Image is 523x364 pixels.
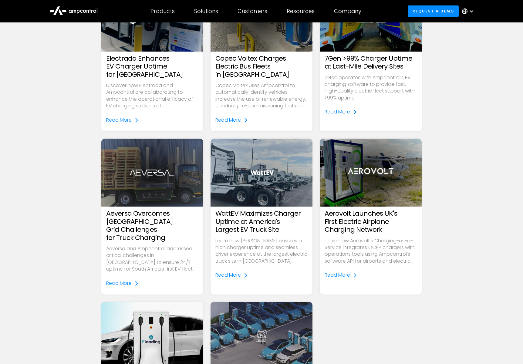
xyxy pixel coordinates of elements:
[238,8,267,15] div: Customers
[325,55,417,71] h3: 7Gen >99% Charger Uptime at Last-Mile Delivery Sites
[150,8,175,15] div: Products
[106,280,139,287] a: Read More
[215,117,248,123] a: Read More
[215,272,241,278] div: Read More
[287,8,315,15] div: Resources
[106,117,132,123] div: Read More
[106,210,198,242] h3: Aeversa Overcomes [GEOGRAPHIC_DATA] Grid Challenges for Truck Charging
[194,8,218,15] div: Solutions
[215,210,308,234] h3: WattEV Maximizes Charger Uptime at America's Largest EV Truck Site
[325,74,417,102] p: 7Gen operates with Ampcontrol’s EV charging software to provide fast, high-quality electric fleet...
[106,280,132,287] div: Read More
[325,109,350,115] div: Read More
[106,55,198,79] h3: Electrada Enhances EV Charger Uptime for [GEOGRAPHIC_DATA]
[325,272,350,278] div: Read More
[215,272,248,278] a: Read More
[215,117,241,123] div: Read More
[106,117,139,123] a: Read More
[215,238,308,265] p: Learn how [PERSON_NAME] ensures a high charger uptime and seamless driver experience at the large...
[215,82,308,110] p: Copec Voltex uses Ampcontrol to automatically identify vehicles, increase the use of renewable en...
[334,8,361,15] div: Company
[325,238,417,265] p: Learn how Aerovolt's Charging-as-a-Service integrates OCPP chargers with operations tools using A...
[325,210,417,234] h3: Aerovolt Launches UK's First Electric Airplane Charging Network
[325,272,357,278] a: Read More
[408,5,459,17] a: Request a demo
[215,55,308,79] h3: Copec Voltex Charges Electric Bus Fleets in [GEOGRAPHIC_DATA]
[106,82,198,110] p: Discover how Electrada and Ampcontrol are collaborating to enhance the operational efficacy of EV...
[325,109,357,115] a: Read More
[106,245,198,273] p: Aeversa and Ampcontrol addressed critical challenges in [GEOGRAPHIC_DATA] to ensure 24/7 uptime f...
